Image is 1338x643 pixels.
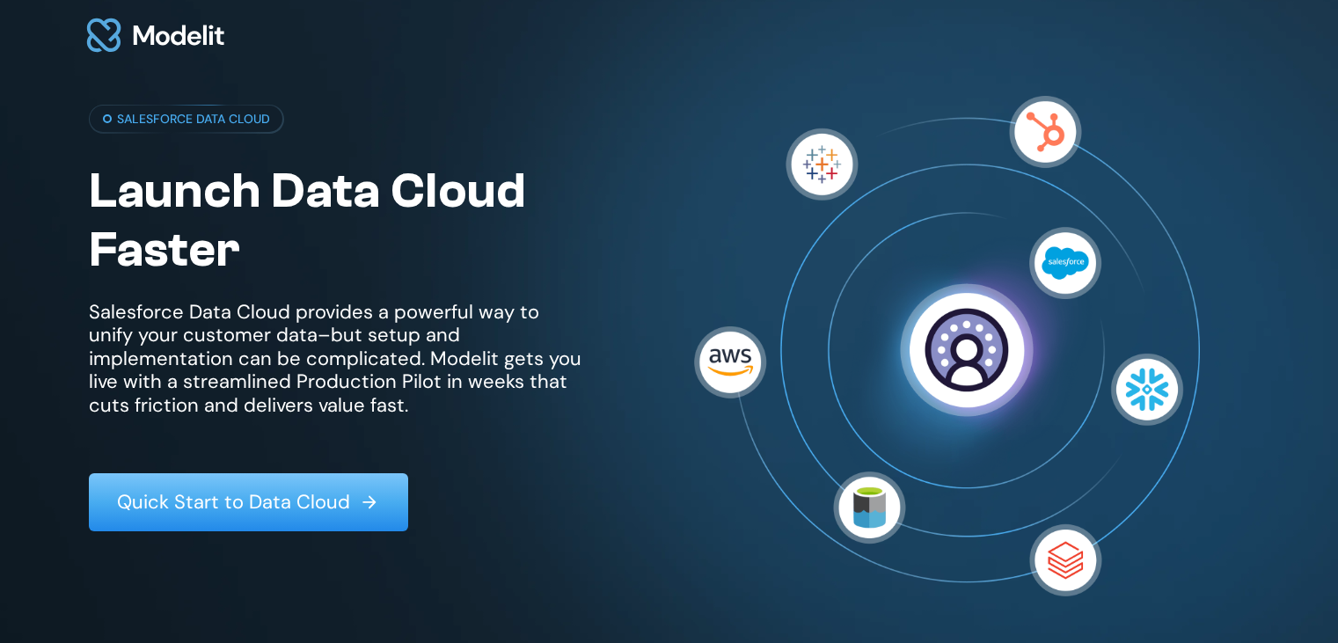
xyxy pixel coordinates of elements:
[117,110,270,128] p: SALESFORCE DATA CLOUD
[84,8,228,62] img: modelit logo
[89,473,408,531] a: Quick Start to Data Cloud
[89,162,581,280] h1: Launch Data Cloud Faster
[89,301,581,417] p: Salesforce Data Cloud provides a powerful way to unify your customer data–but setup and implement...
[117,491,350,514] p: Quick Start to Data Cloud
